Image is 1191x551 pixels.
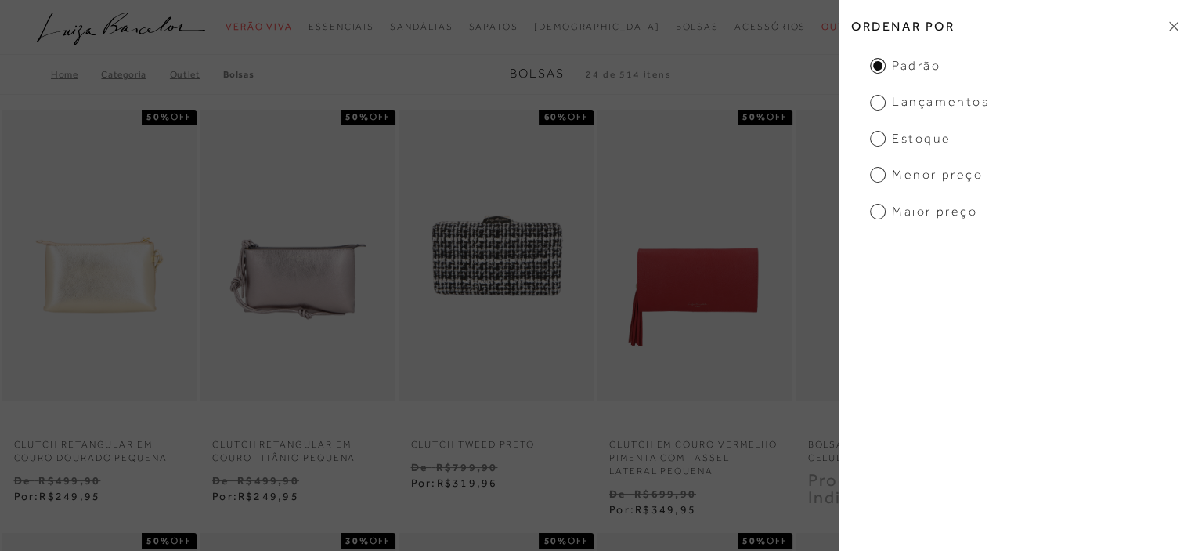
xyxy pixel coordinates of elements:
span: Por: [212,490,299,502]
a: CLUTCH EM COURO VERMELHO PIMENTA COM TASSEL LATERAL PEQUENA [597,429,792,477]
span: OFF [767,535,788,546]
a: categoryNavScreenReaderText [226,13,293,42]
span: Lançamentos [870,93,989,111]
a: BOLSA PEQUENA PORTA CELULAR VERMELHO PIMENTA BOLSA PEQUENA PORTA CELULAR VERMELHO PIMENTA [798,112,990,400]
span: Essenciais [309,21,374,32]
a: BOLSA PEQUENA PORTA CELULAR VERMELHO PIMENTA [796,429,991,465]
a: CLUTCH TWEED PRETO CLUTCH TWEED PRETO [401,112,593,400]
a: CLUTCH EM COURO VERMELHO PIMENTA COM TASSEL LATERAL PEQUENA CLUTCH EM COURO VERMELHO PIMENTA COM ... [599,112,791,400]
img: CLUTCH RETANGULAR EM COURO DOURADO PEQUENA [4,112,196,400]
span: Bolsas [675,21,719,32]
a: CLUTCH RETANGULAR EM COURO DOURADO PEQUENA CLUTCH RETANGULAR EM COURO DOURADO PEQUENA [4,112,196,400]
img: CLUTCH RETANGULAR EM COURO TITÂNIO PEQUENA [202,112,394,400]
a: CLUTCH RETANGULAR EM COURO TITÂNIO PEQUENA CLUTCH RETANGULAR EM COURO TITÂNIO PEQUENA [202,112,394,400]
span: R$249,95 [238,490,299,502]
span: OFF [171,535,192,546]
span: Outlet [821,21,865,32]
span: OFF [568,535,589,546]
span: OFF [370,111,391,122]
span: Por: [411,477,498,489]
a: Home [51,69,101,80]
span: Bolsas [510,67,565,81]
small: R$699,90 [634,488,696,500]
a: noSubCategoriesText [534,13,660,42]
strong: 50% [146,111,171,122]
span: [DEMOGRAPHIC_DATA] [534,21,660,32]
span: Estoque [870,130,951,147]
strong: 50% [543,535,568,546]
small: De [609,488,626,500]
strong: 60% [543,111,568,122]
img: BOLSA PEQUENA PORTA CELULAR VERMELHO PIMENTA [798,112,990,400]
span: Padrão [870,57,940,74]
strong: 50% [742,535,767,546]
a: CLUTCH RETANGULAR EM COURO DOURADO PEQUENA [2,429,197,465]
a: Categoria [101,69,169,80]
small: R$499,90 [237,474,299,487]
small: De [212,474,229,487]
a: categoryNavScreenReaderText [309,13,374,42]
img: CLUTCH TWEED PRETO [401,112,593,400]
strong: 30% [345,535,370,546]
a: Bolsas [223,69,254,80]
strong: 50% [345,111,370,122]
strong: 50% [146,535,171,546]
span: Menor preço [870,166,983,183]
span: OFF [767,111,788,122]
span: Sapatos [468,21,518,32]
span: Acessórios [734,21,806,32]
a: categoryNavScreenReaderText [675,13,719,42]
span: Verão Viva [226,21,293,32]
a: categoryNavScreenReaderText [734,13,806,42]
small: R$799,90 [435,461,497,473]
a: Outlet [170,69,224,80]
span: OFF [568,111,589,122]
span: Por: [14,490,101,502]
span: OFF [171,111,192,122]
span: Maior preço [870,203,977,220]
a: CLUTCH TWEED PRETO [399,429,594,451]
h2: Ordenar por [839,8,1191,45]
small: De [411,461,428,473]
span: 24 de 514 itens [586,69,672,80]
span: Sandálias [390,21,453,32]
span: R$319,96 [436,477,497,489]
a: CLUTCH RETANGULAR EM COURO TITÂNIO PEQUENA [200,429,395,465]
a: categoryNavScreenReaderText [468,13,518,42]
img: CLUTCH EM COURO VERMELHO PIMENTA COM TASSEL LATERAL PEQUENA [599,112,791,400]
span: R$249,95 [39,490,100,502]
span: Por: [609,503,696,516]
a: categoryNavScreenReaderText [821,13,865,42]
span: R$349,95 [635,503,696,516]
small: R$499,90 [38,474,100,487]
small: De [14,474,31,487]
span: OFF [370,535,391,546]
span: Produto Indisponível [808,470,919,508]
a: categoryNavScreenReaderText [390,13,453,42]
strong: 50% [742,111,767,122]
